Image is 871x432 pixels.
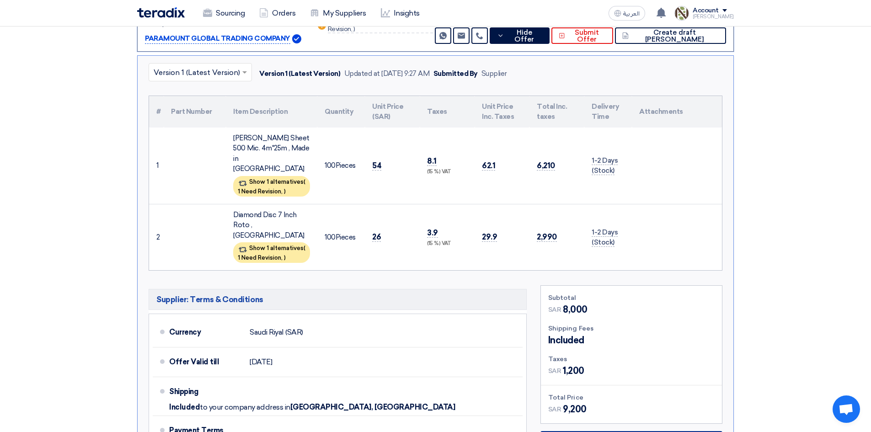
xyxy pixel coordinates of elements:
div: Version 1 (Latest Version) [259,69,341,79]
span: ) [284,188,286,195]
span: Included [169,403,200,412]
span: 3.9 [427,228,438,238]
span: Submit Offer [567,29,606,43]
span: Create draft [PERSON_NAME] [631,29,719,43]
a: Orders [252,3,303,23]
span: 1-2 Days (Stock) [592,156,618,176]
h5: Supplier: Terms & Conditions [149,289,527,310]
span: ( [304,178,305,185]
button: Hide Offer [490,27,550,44]
th: Total Inc. taxes [529,96,584,128]
div: Open chat [833,395,860,423]
div: (15 %) VAT [427,168,467,176]
img: Verified Account [292,34,301,43]
td: 1 [149,128,164,204]
a: Insights [374,3,427,23]
span: 9,200 [563,402,587,416]
span: SAR [548,405,561,414]
div: Offer Valid till [169,351,242,373]
th: Delivery Time [584,96,632,128]
span: to your company address in [200,403,290,412]
span: ) [284,254,286,261]
span: 26 [372,232,381,242]
img: Screenshot___1756930143446.png [674,6,689,21]
span: 62.1 [482,161,495,171]
a: Sourcing [196,3,252,23]
span: 29.9 [482,232,497,242]
th: # [149,96,164,128]
span: 54 [372,161,381,171]
span: 1-2 Days (Stock) [592,228,618,247]
div: Account [693,7,719,15]
span: Included [548,333,584,347]
span: SAR [548,366,561,376]
th: Attachments [632,96,722,128]
div: (15 %) VAT [427,240,467,248]
div: Taxes [548,354,715,364]
span: 6,210 [537,161,555,171]
th: Item Description [226,96,317,128]
div: Submitted By [433,69,478,79]
span: 100 [325,161,336,170]
div: Supplier [481,69,507,79]
div: Show 1 alternatives [233,242,310,263]
div: Shipping [169,381,242,403]
div: Saudi Riyal (SAR) [250,324,303,341]
div: Diamond Disc 7 Inch Roto , [GEOGRAPHIC_DATA] [233,210,310,241]
th: Taxes [420,96,475,128]
button: Create draft [PERSON_NAME] [615,27,726,44]
button: Submit Offer [551,27,613,44]
div: Shipping Fees [548,324,715,333]
th: Quantity [317,96,365,128]
div: Updated at [DATE] 9:27 AM [344,69,430,79]
div: Currency [169,321,242,343]
span: ) [353,25,355,33]
span: 100 [325,233,336,241]
p: PARAMOUNT GLOBAL TRADING COMPANY [145,33,290,44]
span: [DATE] [250,357,272,367]
span: ( [304,245,305,251]
span: SAR [548,305,561,315]
span: Hide Offer [507,29,542,43]
span: 1,200 [563,364,584,378]
div: Show 1 alternatives [233,176,310,197]
th: Unit Price (SAR) [365,96,420,128]
span: العربية [623,11,640,17]
th: Part Number [164,96,226,128]
a: My Suppliers [303,3,373,23]
td: Pieces [317,204,365,270]
div: 2 Alternatives Proposed [328,20,433,33]
td: Pieces [317,128,365,204]
span: 1 Need Revision, [238,188,283,195]
div: [PERSON_NAME] [693,14,734,19]
div: [PERSON_NAME] Sheet 500 Mic. 4m*25m , Made in [GEOGRAPHIC_DATA] [233,133,310,174]
span: 1 Need Revision, [238,254,283,261]
div: Total Price [548,393,715,402]
span: 8.1 [427,156,437,166]
img: Teradix logo [137,7,185,18]
span: 2,990 [537,232,557,242]
span: 8,000 [563,303,588,316]
td: 2 [149,204,164,270]
button: العربية [609,6,645,21]
span: [GEOGRAPHIC_DATA], [GEOGRAPHIC_DATA] [290,403,455,412]
th: Unit Price Inc. Taxes [475,96,529,128]
div: Subtotal [548,293,715,303]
